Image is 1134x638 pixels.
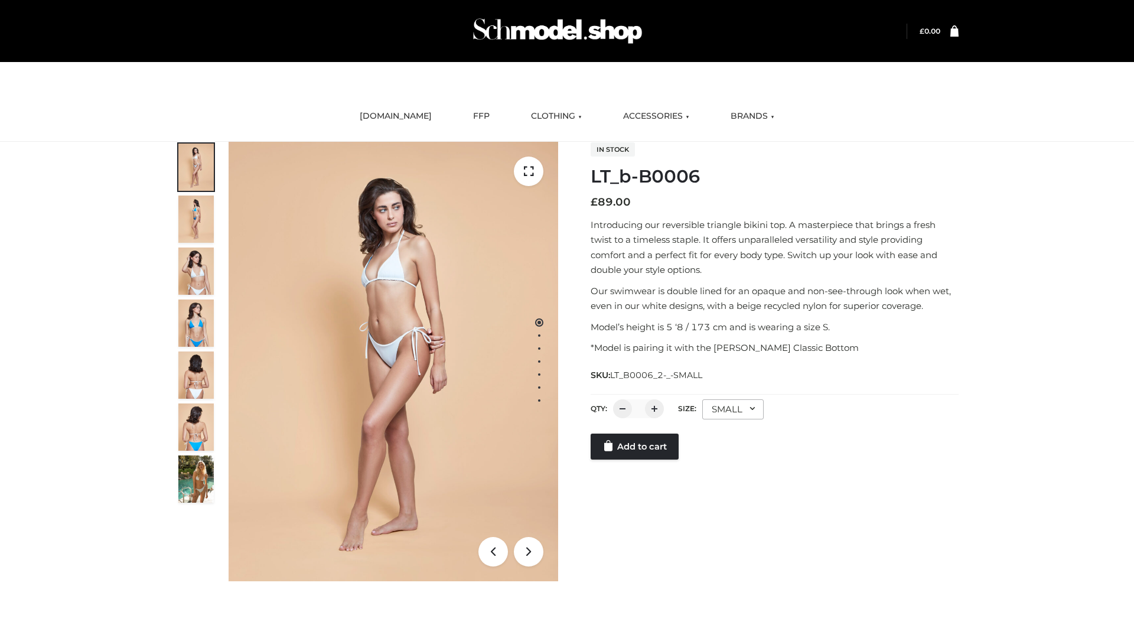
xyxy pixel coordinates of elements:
img: ArielClassicBikiniTop_CloudNine_AzureSky_OW114ECO_1 [229,142,558,581]
img: Arieltop_CloudNine_AzureSky2.jpg [178,455,214,503]
img: ArielClassicBikiniTop_CloudNine_AzureSky_OW114ECO_7-scaled.jpg [178,351,214,399]
span: SKU: [591,368,703,382]
img: ArielClassicBikiniTop_CloudNine_AzureSky_OW114ECO_3-scaled.jpg [178,248,214,295]
p: Our swimwear is double lined for an opaque and non-see-through look when wet, even in our white d... [591,284,959,314]
a: [DOMAIN_NAME] [351,103,441,129]
img: Schmodel Admin 964 [469,8,646,54]
p: Model’s height is 5 ‘8 / 173 cm and is wearing a size S. [591,320,959,335]
h1: LT_b-B0006 [591,166,959,187]
a: £0.00 [920,27,940,35]
bdi: 0.00 [920,27,940,35]
label: Size: [678,404,696,413]
bdi: 89.00 [591,196,631,209]
p: Introducing our reversible triangle bikini top. A masterpiece that brings a fresh twist to a time... [591,217,959,278]
label: QTY: [591,404,607,413]
div: SMALL [702,399,764,419]
a: CLOTHING [522,103,591,129]
span: £ [920,27,924,35]
a: Add to cart [591,434,679,460]
img: ArielClassicBikiniTop_CloudNine_AzureSky_OW114ECO_2-scaled.jpg [178,196,214,243]
img: ArielClassicBikiniTop_CloudNine_AzureSky_OW114ECO_4-scaled.jpg [178,300,214,347]
span: £ [591,196,598,209]
a: BRANDS [722,103,783,129]
a: FFP [464,103,498,129]
p: *Model is pairing it with the [PERSON_NAME] Classic Bottom [591,340,959,356]
img: ArielClassicBikiniTop_CloudNine_AzureSky_OW114ECO_8-scaled.jpg [178,403,214,451]
span: In stock [591,142,635,157]
a: ACCESSORIES [614,103,698,129]
span: LT_B0006_2-_-SMALL [610,370,702,380]
img: ArielClassicBikiniTop_CloudNine_AzureSky_OW114ECO_1-scaled.jpg [178,144,214,191]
